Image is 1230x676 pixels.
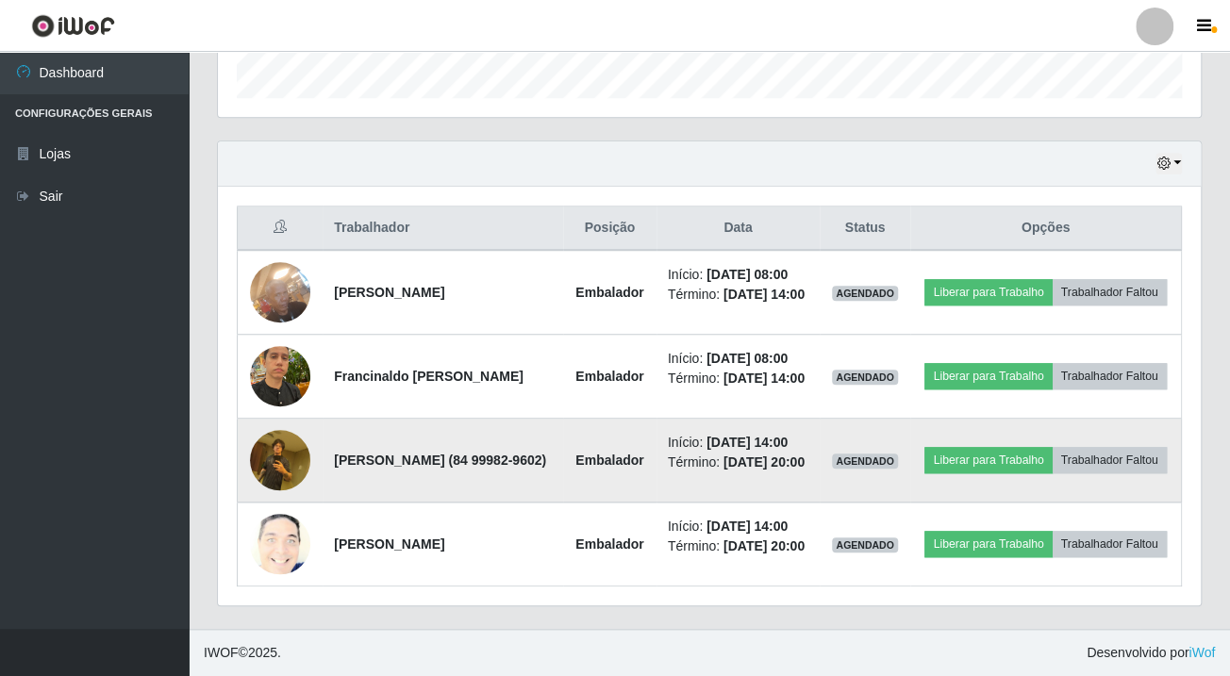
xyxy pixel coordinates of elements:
[668,536,808,556] li: Término:
[323,206,563,251] th: Trabalhador
[910,206,1182,251] th: Opções
[668,349,808,369] li: Início:
[706,435,788,450] time: [DATE] 14:00
[334,369,524,384] strong: Francinaldo [PERSON_NAME]
[1087,643,1215,663] span: Desenvolvido por
[832,370,898,385] span: AGENDADO
[204,643,281,663] span: © 2025 .
[668,265,808,285] li: Início:
[706,519,788,534] time: [DATE] 14:00
[820,206,910,251] th: Status
[575,453,643,468] strong: Embalador
[1053,531,1167,557] button: Trabalhador Faltou
[250,507,310,582] img: 1746292948519.jpeg
[924,447,1052,473] button: Liberar para Trabalho
[723,454,805,470] time: [DATE] 20:00
[204,645,239,660] span: IWOF
[250,252,310,332] img: 1755342256776.jpeg
[924,279,1052,305] button: Liberar para Trabalho
[924,531,1052,557] button: Liberar para Trabalho
[668,453,808,472] li: Término:
[563,206,657,251] th: Posição
[832,537,898,552] span: AGENDADO
[832,286,898,301] span: AGENDADO
[1188,645,1215,660] a: iWof
[723,538,805,553] time: [DATE] 20:00
[723,287,805,302] time: [DATE] 14:00
[723,371,805,386] time: [DATE] 14:00
[657,206,820,251] th: Data
[334,285,444,300] strong: [PERSON_NAME]
[668,433,808,453] li: Início:
[1053,363,1167,389] button: Trabalhador Faltou
[575,285,643,300] strong: Embalador
[250,420,310,500] img: 1754156218289.jpeg
[668,517,808,536] li: Início:
[575,369,643,384] strong: Embalador
[1053,279,1167,305] button: Trabalhador Faltou
[334,536,444,552] strong: [PERSON_NAME]
[924,363,1052,389] button: Liberar para Trabalho
[832,453,898,469] span: AGENDADO
[706,267,788,282] time: [DATE] 08:00
[575,536,643,552] strong: Embalador
[1053,447,1167,473] button: Trabalhador Faltou
[334,453,546,468] strong: [PERSON_NAME] (84 99982-9602)
[706,351,788,366] time: [DATE] 08:00
[31,14,115,38] img: CoreUI Logo
[668,285,808,305] li: Término:
[668,369,808,388] li: Término:
[250,336,310,416] img: 1743036619624.jpeg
